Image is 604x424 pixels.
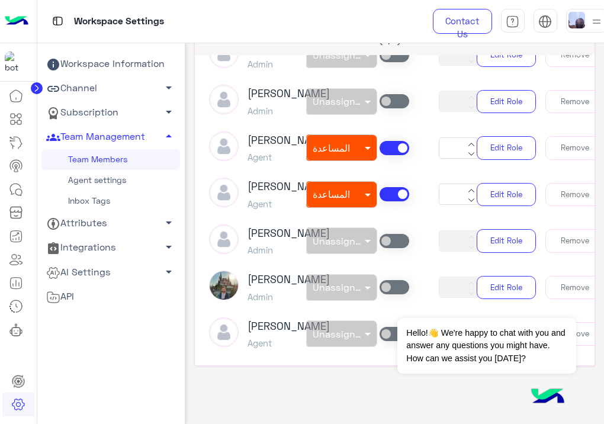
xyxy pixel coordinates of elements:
span: arrow_drop_down [162,265,176,279]
button: Edit Role [477,136,536,160]
a: Integrations [41,236,180,260]
span: المساعدة [313,142,350,153]
a: Agent settings [41,170,180,191]
img: userImage [568,12,585,28]
h3: [PERSON_NAME] [248,320,330,333]
a: AI Settings [41,260,180,284]
a: Workspace Information [41,52,180,76]
h3: [PERSON_NAME] [248,227,330,240]
h5: Agent [248,152,330,162]
a: Inbox Tags [41,191,180,211]
img: profile [589,14,604,29]
h5: Admin [248,245,330,255]
a: Attributes [41,211,180,236]
span: arrow_drop_up [162,129,176,143]
h3: [PERSON_NAME] [248,87,330,100]
img: defaultAdmin.png [209,85,239,114]
img: Logo [5,9,28,34]
img: hulul-logo.png [527,377,568,418]
span: arrow_drop_down [162,240,176,254]
span: API [46,289,74,304]
img: tab [506,15,519,28]
h5: Agent [248,198,330,209]
h5: Admin [248,105,330,116]
h3: [PERSON_NAME] [248,273,330,286]
a: tab [501,9,525,34]
p: Workspace Settings [74,14,164,30]
a: Team Members [41,149,180,170]
span: Hello!👋 We're happy to chat with you and answer any questions you might have. How can we assist y... [397,318,576,374]
img: tab [538,15,552,28]
h5: Admin [248,291,330,302]
a: Channel [41,76,180,101]
a: Team Management [41,125,180,149]
img: defaultAdmin.png [209,224,239,254]
span: arrow_drop_down [162,105,176,119]
img: 919860931428189 [5,52,26,73]
a: Contact Us [433,9,492,34]
h5: Agent [248,338,330,348]
img: defaultAdmin.png [209,317,239,347]
h3: [PERSON_NAME] [248,134,330,147]
img: picture [209,271,239,300]
button: Edit Role [477,229,536,253]
h5: Admin [248,59,330,69]
button: Edit Role [477,183,536,207]
img: defaultAdmin.png [209,178,239,207]
a: Subscription [41,101,180,125]
span: arrow_drop_down [162,216,176,230]
button: Edit Role [477,43,536,67]
img: tab [50,14,65,28]
a: API [41,284,180,309]
h3: [PERSON_NAME] [248,180,330,193]
button: Edit Role [477,90,536,114]
button: Edit Role [477,276,536,300]
img: defaultAdmin.png [209,131,239,161]
span: arrow_drop_down [162,81,176,95]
